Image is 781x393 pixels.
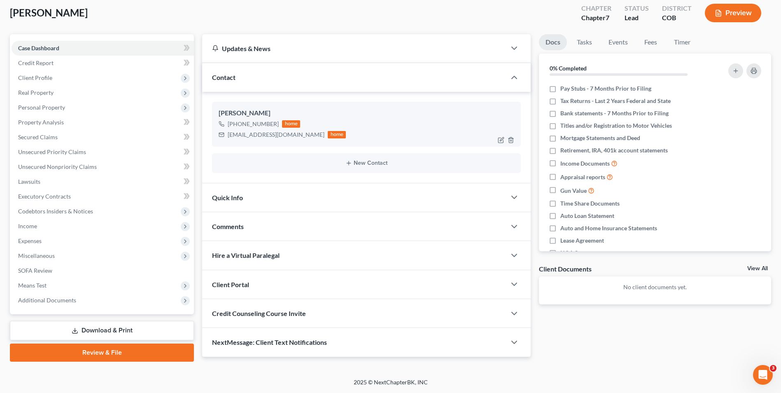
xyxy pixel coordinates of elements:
[18,148,86,155] span: Unsecured Priority Claims
[560,122,672,130] span: Titles and/or Registration to Motor Vehicles
[753,365,773,385] iframe: Intercom live chat
[212,194,243,201] span: Quick Info
[560,159,610,168] span: Income Documents
[212,281,249,288] span: Client Portal
[560,97,671,105] span: Tax Returns - Last 2 Years Federal and State
[12,159,194,174] a: Unsecured Nonpriority Claims
[219,108,514,118] div: [PERSON_NAME]
[18,178,40,185] span: Lawsuits
[12,115,194,130] a: Property Analysis
[18,282,47,289] span: Means Test
[219,160,514,166] button: New Contact
[18,267,52,274] span: SOFA Review
[212,338,327,346] span: NextMessage: Client Text Notifications
[662,13,692,23] div: COB
[662,4,692,13] div: District
[560,236,604,245] span: Lease Agreement
[10,344,194,362] a: Review & File
[560,249,601,257] span: HOA Statement
[228,131,324,139] div: [EMAIL_ADDRESS][DOMAIN_NAME]
[156,378,625,393] div: 2025 © NextChapterBK, INC
[560,109,669,117] span: Bank statements - 7 Months Prior to Filing
[12,130,194,145] a: Secured Claims
[18,208,93,215] span: Codebtors Insiders & Notices
[560,224,657,232] span: Auto and Home Insurance Statements
[282,120,300,128] div: home
[539,264,592,273] div: Client Documents
[12,145,194,159] a: Unsecured Priority Claims
[560,84,651,93] span: Pay Stubs - 7 Months Prior to Filing
[560,199,620,208] span: Time Share Documents
[560,212,614,220] span: Auto Loan Statement
[12,41,194,56] a: Case Dashboard
[625,13,649,23] div: Lead
[18,193,71,200] span: Executory Contracts
[581,4,611,13] div: Chapter
[18,89,54,96] span: Real Property
[212,73,235,81] span: Contact
[18,74,52,81] span: Client Profile
[12,189,194,204] a: Executory Contracts
[18,297,76,304] span: Additional Documents
[212,251,280,259] span: Hire a Virtual Paralegal
[560,187,587,195] span: Gun Value
[606,14,609,21] span: 7
[212,44,496,53] div: Updates & News
[18,119,64,126] span: Property Analysis
[747,266,768,271] a: View All
[550,65,587,72] strong: 0% Completed
[705,4,761,22] button: Preview
[560,134,640,142] span: Mortgage Statements and Deed
[539,34,567,50] a: Docs
[625,4,649,13] div: Status
[570,34,599,50] a: Tasks
[638,34,664,50] a: Fees
[18,59,54,66] span: Credit Report
[12,56,194,70] a: Credit Report
[228,120,279,128] div: [PHONE_NUMBER]
[12,174,194,189] a: Lawsuits
[212,309,306,317] span: Credit Counseling Course Invite
[10,7,88,19] span: [PERSON_NAME]
[602,34,634,50] a: Events
[18,163,97,170] span: Unsecured Nonpriority Claims
[560,146,668,154] span: Retirement, IRA, 401k account statements
[546,283,765,291] p: No client documents yet.
[18,104,65,111] span: Personal Property
[18,133,58,140] span: Secured Claims
[770,365,776,372] span: 3
[18,44,59,51] span: Case Dashboard
[18,222,37,229] span: Income
[12,263,194,278] a: SOFA Review
[212,222,244,230] span: Comments
[10,321,194,340] a: Download & Print
[560,173,605,181] span: Appraisal reports
[328,131,346,138] div: home
[581,13,611,23] div: Chapter
[667,34,697,50] a: Timer
[18,252,55,259] span: Miscellaneous
[18,237,42,244] span: Expenses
